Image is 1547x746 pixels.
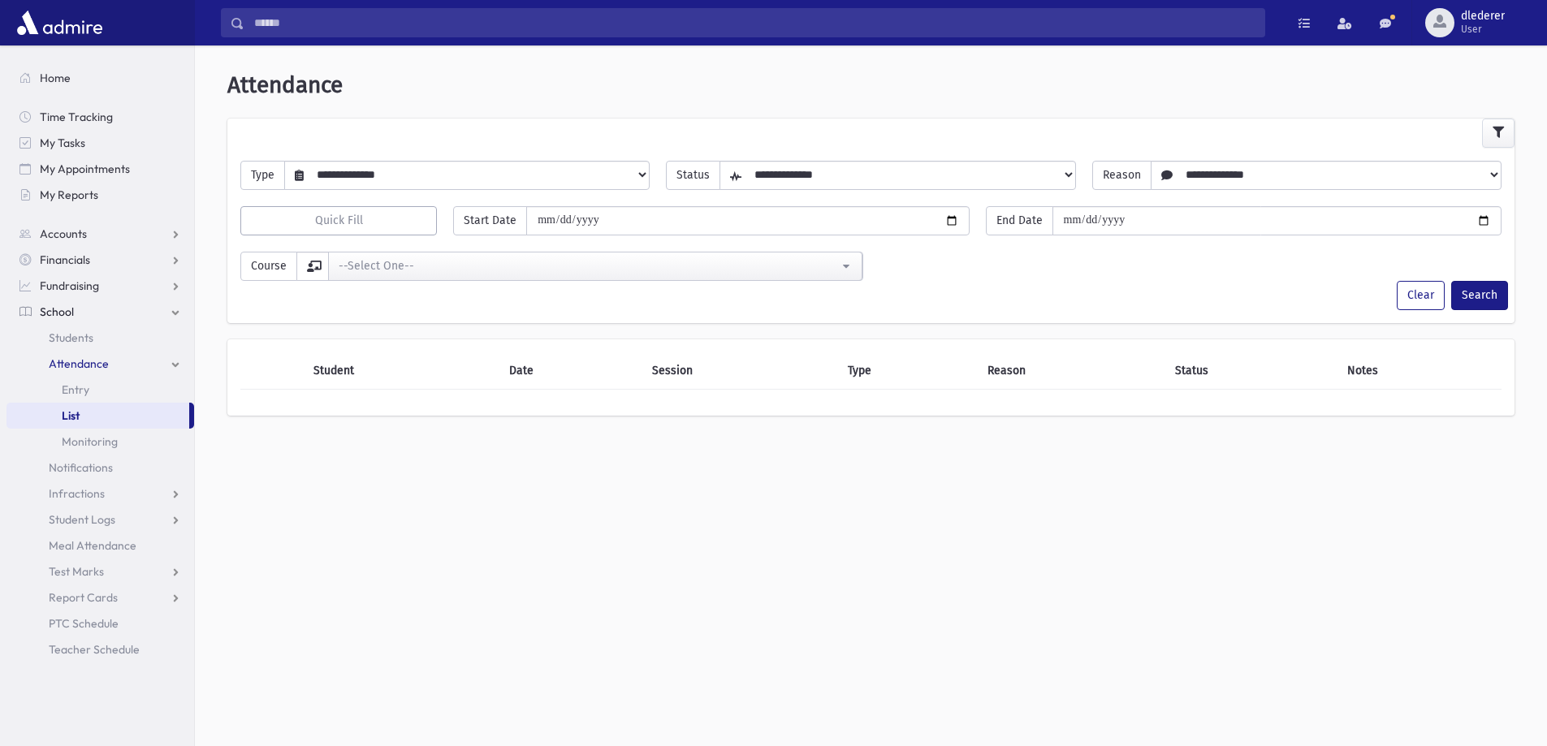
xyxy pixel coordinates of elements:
[49,356,109,371] span: Attendance
[339,257,839,274] div: --Select One--
[6,247,194,273] a: Financials
[6,325,194,351] a: Students
[1092,161,1152,190] span: Reason
[499,352,642,390] th: Date
[49,538,136,553] span: Meal Attendance
[62,434,118,449] span: Monitoring
[453,206,527,235] span: Start Date
[6,299,194,325] a: School
[40,252,90,267] span: Financials
[49,512,115,527] span: Student Logs
[49,564,104,579] span: Test Marks
[6,403,189,429] a: List
[6,156,194,182] a: My Appointments
[328,252,862,281] button: --Select One--
[244,8,1264,37] input: Search
[49,486,105,501] span: Infractions
[6,636,194,662] a: Teacher Schedule
[40,136,85,150] span: My Tasks
[1397,281,1445,310] button: Clear
[40,162,130,176] span: My Appointments
[6,182,194,208] a: My Reports
[49,616,119,631] span: PTC Schedule
[6,610,194,636] a: PTC Schedule
[6,584,194,610] a: Report Cards
[240,206,437,235] button: Quick Fill
[240,252,297,281] span: Course
[240,161,285,190] span: Type
[666,161,720,190] span: Status
[40,71,71,85] span: Home
[6,351,194,377] a: Attendance
[6,273,194,299] a: Fundraising
[304,352,499,390] th: Student
[49,590,118,605] span: Report Cards
[642,352,838,390] th: Session
[1461,10,1505,23] span: dlederer
[62,382,89,397] span: Entry
[978,352,1165,390] th: Reason
[1165,352,1337,390] th: Status
[1461,23,1505,36] span: User
[13,6,106,39] img: AdmirePro
[315,213,363,227] span: Quick Fill
[1337,352,1502,390] th: Notes
[62,408,80,423] span: List
[40,278,99,293] span: Fundraising
[1451,281,1508,310] button: Search
[6,481,194,507] a: Infractions
[6,558,194,584] a: Test Marks
[6,104,194,130] a: Time Tracking
[6,455,194,481] a: Notifications
[49,642,140,657] span: Teacher Schedule
[227,71,343,98] span: Attendance
[6,377,194,403] a: Entry
[6,507,194,533] a: Student Logs
[49,460,113,475] span: Notifications
[6,65,194,91] a: Home
[40,304,74,319] span: School
[40,226,87,241] span: Accounts
[838,352,979,390] th: Type
[6,429,194,455] a: Monitoring
[6,533,194,558] a: Meal Attendance
[6,130,194,156] a: My Tasks
[986,206,1053,235] span: End Date
[40,188,98,202] span: My Reports
[49,330,93,345] span: Students
[6,221,194,247] a: Accounts
[40,110,113,124] span: Time Tracking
